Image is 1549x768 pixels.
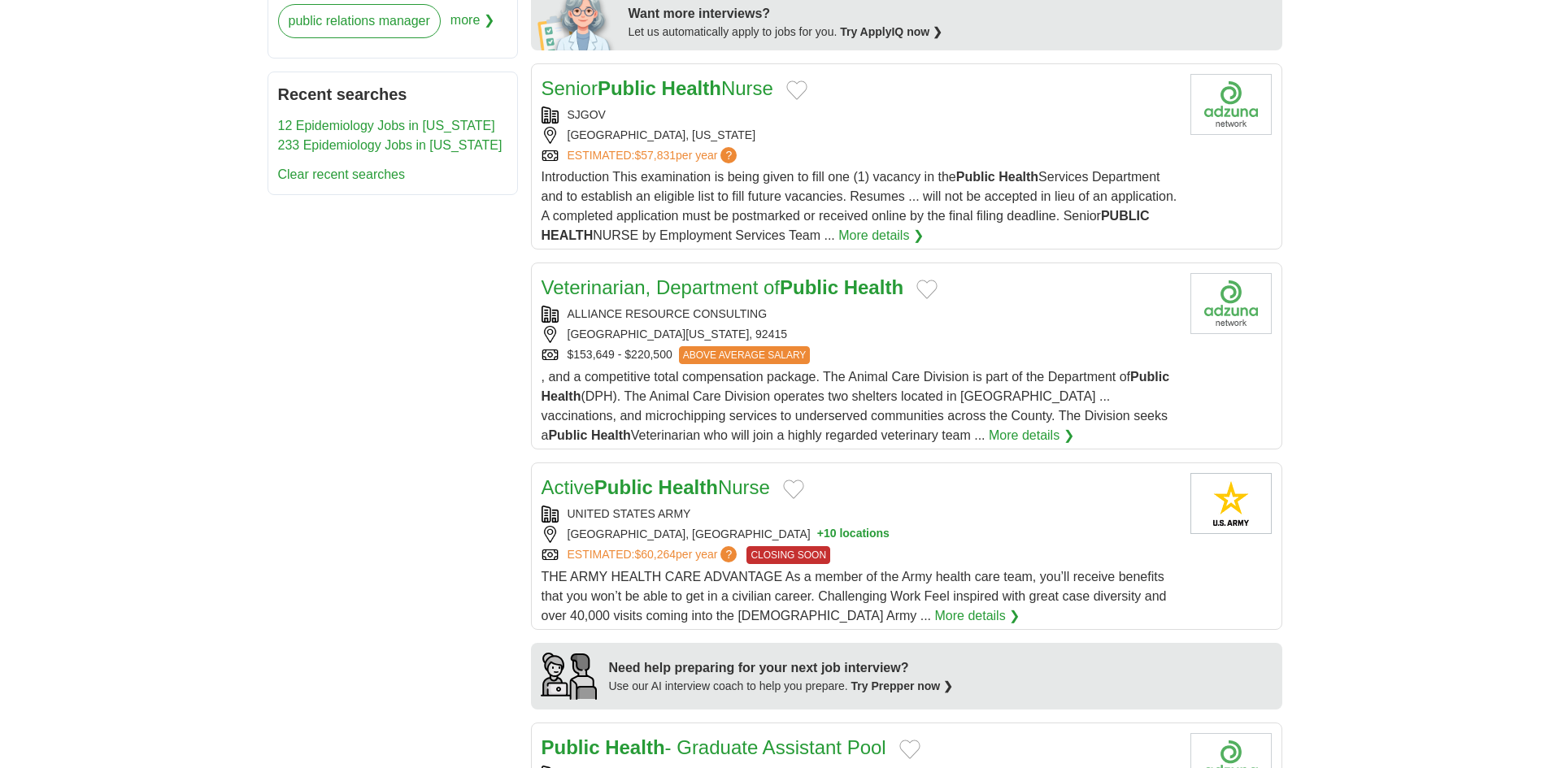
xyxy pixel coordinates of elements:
[542,326,1177,343] div: [GEOGRAPHIC_DATA][US_STATE], 92415
[591,428,631,442] strong: Health
[838,226,924,245] a: More details ❯
[542,370,1170,442] span: , and a competitive total compensation package. The Animal Care Division is part of the Departmen...
[598,77,656,99] strong: Public
[899,740,920,759] button: Add to favorite jobs
[999,170,1038,184] strong: Health
[278,138,503,152] a: 233 Epidemiology Jobs in [US_STATE]
[450,4,494,48] span: more ❯
[542,127,1177,144] div: [GEOGRAPHIC_DATA], [US_STATE]
[278,82,507,106] h2: Recent searches
[662,77,721,99] strong: Health
[548,428,587,442] strong: Public
[746,546,830,564] span: CLOSING SOON
[278,4,441,38] a: public relations manager
[1190,473,1272,534] img: United States Army logo
[568,546,741,564] a: ESTIMATED:$60,264per year?
[609,678,954,695] div: Use our AI interview coach to help you prepare.
[634,548,676,561] span: $60,264
[659,476,718,498] strong: Health
[542,306,1177,323] div: ALLIANCE RESOURCE CONSULTING
[542,228,594,242] strong: HEALTH
[278,119,495,132] a: 12 Epidemiology Jobs in [US_STATE]
[989,426,1074,445] a: More details ❯
[851,679,954,692] a: Try Prepper now ❯
[542,346,1177,364] div: $153,649 - $220,500
[594,476,653,498] strong: Public
[1101,209,1150,223] strong: PUBLIC
[817,526,824,543] span: +
[629,24,1273,41] div: Let us automatically apply to jobs for you.
[720,546,737,562] span: ?
[542,526,1177,543] div: [GEOGRAPHIC_DATA], [GEOGRAPHIC_DATA]
[679,346,811,364] span: ABOVE AVERAGE SALARY
[629,4,1273,24] div: Want more interviews?
[605,736,664,758] strong: Health
[1190,273,1272,334] img: Company logo
[840,25,942,38] a: Try ApplyIQ now ❯
[786,80,807,100] button: Add to favorite jobs
[542,106,1177,124] div: SJGOV
[720,147,737,163] span: ?
[916,280,938,299] button: Add to favorite jobs
[542,389,581,403] strong: Health
[542,736,600,758] strong: Public
[1130,370,1169,384] strong: Public
[278,167,406,181] a: Clear recent searches
[780,276,838,298] strong: Public
[1190,74,1272,135] img: Company logo
[935,606,1020,626] a: More details ❯
[844,276,903,298] strong: Health
[568,147,741,164] a: ESTIMATED:$57,831per year?
[568,507,691,520] a: UNITED STATES ARMY
[542,570,1167,623] span: THE ARMY HEALTH CARE ADVANTAGE As a member of the Army health care team, you’ll receive benefits ...
[542,476,770,498] a: ActivePublic HealthNurse
[956,170,995,184] strong: Public
[783,479,804,499] button: Add to favorite jobs
[817,526,890,543] button: +10 locations
[542,276,904,298] a: Veterinarian, Department ofPublic Health
[542,77,773,99] a: SeniorPublic HealthNurse
[609,658,954,678] div: Need help preparing for your next job interview?
[542,170,1177,242] span: Introduction This examination is being given to fill one (1) vacancy in the Services Department a...
[634,149,676,162] span: $57,831
[542,736,886,758] a: Public Health- Graduate Assistant Pool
